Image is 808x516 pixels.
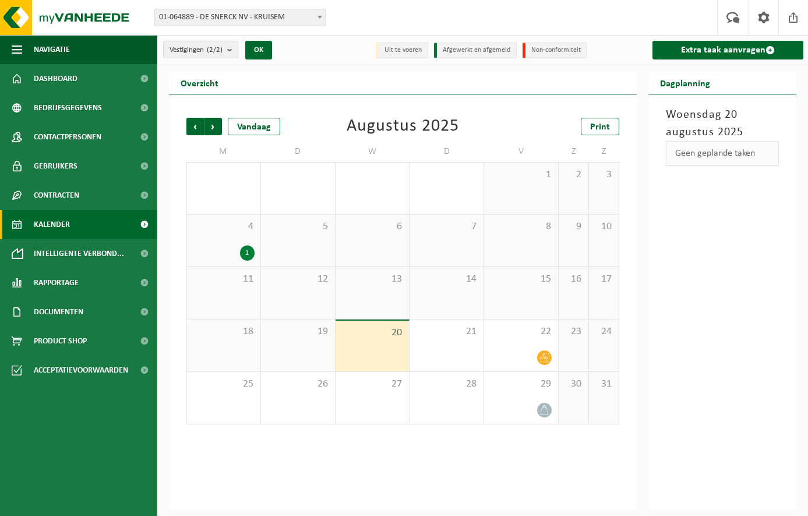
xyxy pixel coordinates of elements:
[595,220,613,233] span: 10
[564,378,583,391] span: 30
[34,122,101,152] span: Contactpersonen
[666,141,779,166] div: Geen geplande taken
[581,118,619,135] a: Print
[34,181,79,210] span: Contracten
[564,220,583,233] span: 9
[415,220,478,233] span: 7
[154,9,326,26] span: 01-064889 - DE SNERCK NV - KRUISEM
[341,273,404,286] span: 13
[186,141,261,162] td: M
[228,118,280,135] div: Vandaag
[34,268,79,297] span: Rapportage
[341,327,404,339] span: 20
[434,43,517,58] li: Afgewerkt en afgemeld
[490,378,552,391] span: 29
[240,245,255,261] div: 1
[590,122,610,132] span: Print
[34,93,102,122] span: Bedrijfsgegevens
[595,378,613,391] span: 31
[204,118,222,135] span: Volgende
[163,41,238,58] button: Vestigingen(2/2)
[595,169,613,181] span: 3
[595,273,613,286] span: 17
[267,325,329,338] span: 19
[267,220,329,233] span: 5
[34,239,124,268] span: Intelligente verbond...
[341,378,404,391] span: 27
[490,169,552,181] span: 1
[564,273,583,286] span: 16
[648,71,722,94] h2: Dagplanning
[193,325,255,338] span: 18
[34,356,128,385] span: Acceptatievoorwaarden
[410,141,484,162] td: D
[34,35,70,64] span: Navigatie
[193,220,255,233] span: 4
[415,273,478,286] span: 14
[336,141,410,162] td: W
[267,378,329,391] span: 26
[564,169,583,181] span: 2
[170,41,223,59] span: Vestigingen
[34,210,70,239] span: Kalender
[564,325,583,338] span: 23
[186,118,204,135] span: Vorige
[347,118,459,135] div: Augustus 2025
[490,273,552,286] span: 15
[415,325,478,338] span: 21
[523,43,587,58] li: Non-conformiteit
[595,325,613,338] span: 24
[490,325,552,338] span: 22
[376,43,428,58] li: Uit te voeren
[267,273,329,286] span: 12
[341,220,404,233] span: 6
[34,152,77,181] span: Gebruikers
[245,41,272,59] button: OK
[261,141,336,162] td: D
[34,297,83,327] span: Documenten
[193,273,255,286] span: 11
[169,71,230,94] h2: Overzicht
[666,106,779,141] h3: Woensdag 20 augustus 2025
[415,378,478,391] span: 28
[34,64,77,93] span: Dashboard
[193,378,255,391] span: 25
[652,41,803,59] a: Extra taak aanvragen
[589,141,619,162] td: Z
[207,46,223,54] count: (2/2)
[34,327,87,356] span: Product Shop
[490,220,552,233] span: 8
[484,141,559,162] td: V
[559,141,589,162] td: Z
